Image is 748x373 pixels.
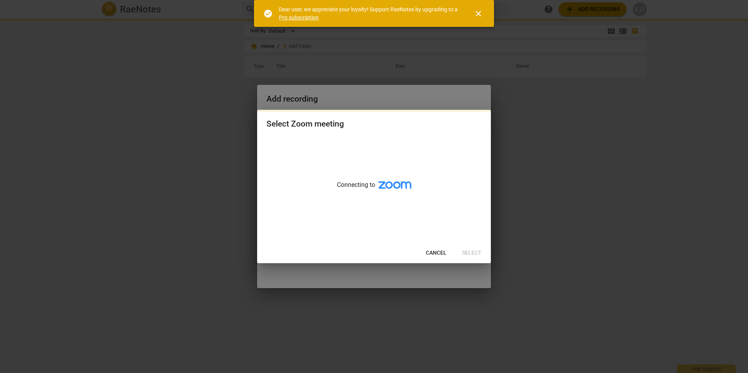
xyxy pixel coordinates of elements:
[263,9,273,18] span: check_circle
[279,14,319,21] a: Pro subscription
[257,136,491,243] div: Connecting to
[420,246,453,260] button: Cancel
[279,5,460,21] div: Dear user, we appreciate your loyalty! Support RaeNotes by upgrading to a
[474,9,483,18] span: close
[469,4,488,23] button: Close
[266,119,344,129] div: Select Zoom meeting
[426,249,446,257] span: Cancel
